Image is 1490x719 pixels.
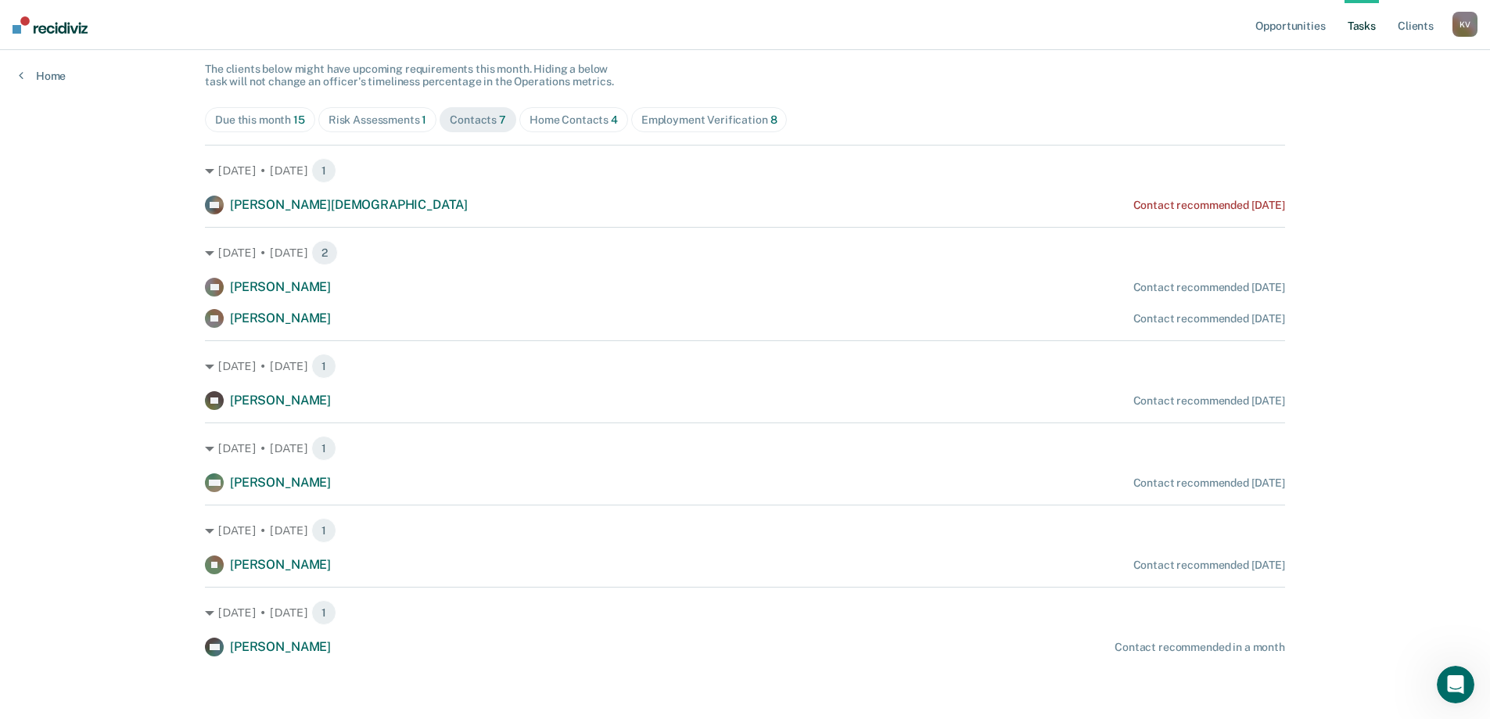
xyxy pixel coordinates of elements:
div: Due this month [215,113,305,127]
span: The clients below might have upcoming requirements this month. Hiding a below task will not chang... [205,63,614,88]
span: 2 [311,240,338,265]
span: 4 [611,113,618,126]
div: Contact recommended [DATE] [1133,199,1285,212]
span: 1 [311,600,336,625]
div: Contact recommended [DATE] [1133,394,1285,408]
div: [DATE] • [DATE] 1 [205,158,1285,183]
div: Contacts [450,113,506,127]
div: [DATE] • [DATE] 1 [205,518,1285,543]
img: Recidiviz [13,16,88,34]
div: Contact recommended [DATE] [1133,476,1285,490]
div: [DATE] • [DATE] 1 [205,600,1285,625]
span: [PERSON_NAME] [230,311,331,325]
span: [PERSON_NAME] [230,393,331,408]
div: Contact recommended [DATE] [1133,281,1285,294]
span: 1 [311,518,336,543]
span: 7 [499,113,506,126]
span: 15 [293,113,305,126]
span: 1 [311,436,336,461]
span: [PERSON_NAME] [230,557,331,572]
span: [PERSON_NAME][DEMOGRAPHIC_DATA] [230,197,468,212]
iframe: Intercom live chat [1437,666,1474,703]
span: 1 [311,354,336,379]
a: Home [19,69,66,83]
div: [DATE] • [DATE] 1 [205,354,1285,379]
div: Contact recommended [DATE] [1133,559,1285,572]
span: [PERSON_NAME] [230,475,331,490]
span: 8 [770,113,777,126]
button: KV [1452,12,1477,37]
div: Risk Assessments [329,113,427,127]
div: K V [1452,12,1477,37]
div: [DATE] • [DATE] 1 [205,436,1285,461]
span: [PERSON_NAME] [230,639,331,654]
div: Contact recommended [DATE] [1133,312,1285,325]
div: Employment Verification [641,113,777,127]
span: 1 [422,113,426,126]
div: Contact recommended in a month [1115,641,1285,654]
div: [DATE] • [DATE] 2 [205,240,1285,265]
div: Home Contacts [530,113,618,127]
span: [PERSON_NAME] [230,279,331,294]
span: 1 [311,158,336,183]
